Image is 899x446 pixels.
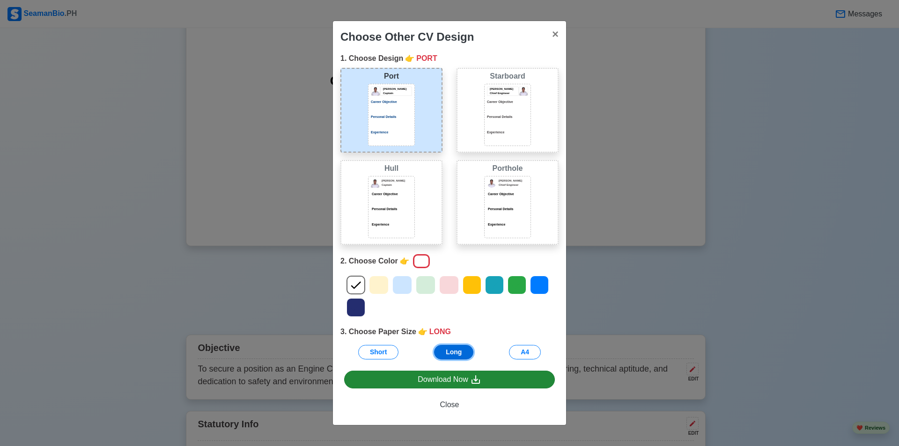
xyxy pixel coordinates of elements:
p: Chief Engineer [499,183,528,187]
p: Personal Details [371,207,412,212]
p: Experience [371,130,412,135]
p: Career Objective [487,100,528,105]
div: Experience [487,222,528,227]
span: LONG [429,326,451,337]
p: Career Objective [371,192,412,197]
span: point [400,256,409,267]
button: A4 [509,345,541,359]
a: Download Now [344,371,555,389]
p: Experience [487,130,528,135]
div: Choose Other CV Design [340,29,474,45]
p: Career Objective [371,100,412,105]
p: [PERSON_NAME] [382,179,412,183]
div: Port [343,71,440,82]
div: Starboard [459,71,556,82]
div: Personal Details [487,207,528,212]
p: Captain [382,183,412,187]
p: Personal Details [371,115,412,120]
button: Close [344,396,555,414]
div: 1. Choose Design [340,53,559,64]
div: Download Now [418,374,481,386]
p: [PERSON_NAME] [499,179,528,183]
p: Chief Engineer [490,91,518,95]
span: point [405,53,414,64]
span: PORT [416,53,437,64]
div: Porthole [459,163,556,174]
div: 3. Choose Paper Size [340,326,559,337]
p: Experience [371,222,412,227]
p: [PERSON_NAME] [490,87,518,91]
p: [PERSON_NAME] [383,87,412,91]
div: 2. Choose Color [340,252,559,270]
p: Captain [383,91,412,95]
div: Hull [343,163,440,174]
span: point [418,326,427,337]
span: × [552,28,559,40]
span: Close [440,401,459,409]
p: Personal Details [487,115,528,120]
div: Career Objective [487,192,528,197]
button: Short [358,345,399,359]
button: Long [434,345,473,359]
